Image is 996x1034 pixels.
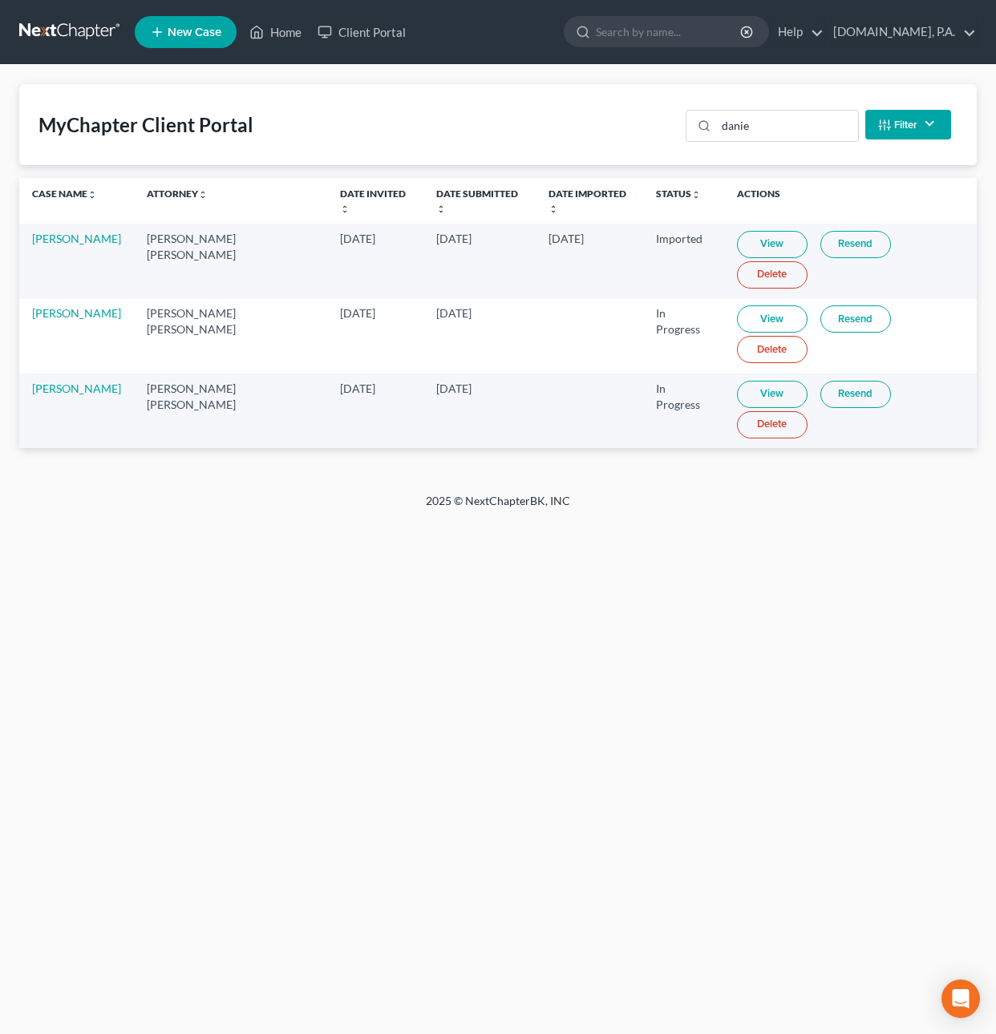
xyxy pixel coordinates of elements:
span: [DATE] [436,232,472,245]
td: [PERSON_NAME] [PERSON_NAME] [134,224,327,298]
a: Resend [820,305,891,333]
a: View [737,305,808,333]
td: [PERSON_NAME] [PERSON_NAME] [134,374,327,448]
i: unfold_more [691,190,701,200]
a: Date Importedunfold_more [549,188,626,213]
span: [DATE] [436,306,472,320]
a: [PERSON_NAME] [32,382,121,395]
td: [PERSON_NAME] [PERSON_NAME] [134,299,327,374]
span: [DATE] [340,306,375,320]
a: Home [241,18,310,46]
div: Open Intercom Messenger [941,979,980,1018]
a: [PERSON_NAME] [32,306,121,320]
a: Statusunfold_more [656,188,701,200]
span: [DATE] [436,382,472,395]
a: Delete [737,336,808,363]
a: [PERSON_NAME] [32,232,121,245]
span: [DATE] [340,232,375,245]
a: Case Nameunfold_more [32,188,97,200]
a: Resend [820,381,891,408]
i: unfold_more [549,204,558,214]
input: Search... [716,111,858,141]
td: Imported [643,224,723,298]
a: Delete [737,411,808,438]
a: Date Submittedunfold_more [436,188,518,213]
span: [DATE] [340,382,375,395]
i: unfold_more [87,190,97,200]
button: Filter [865,110,951,139]
div: MyChapter Client Portal [38,112,253,138]
td: In Progress [643,374,723,448]
i: unfold_more [436,204,446,214]
a: Delete [737,261,808,289]
i: unfold_more [340,204,350,214]
a: Client Portal [310,18,414,46]
a: [DOMAIN_NAME], P.A. [825,18,976,46]
span: [DATE] [549,232,584,245]
a: Date Invitedunfold_more [340,188,406,213]
div: 2025 © NextChapterBK, INC [41,493,955,522]
a: View [737,231,808,258]
span: New Case [168,26,221,38]
a: Attorneyunfold_more [147,188,208,200]
a: Resend [820,231,891,258]
a: Help [770,18,824,46]
input: Search by name... [596,17,743,46]
td: In Progress [643,299,723,374]
a: View [737,381,808,408]
i: unfold_more [198,190,208,200]
th: Actions [724,178,977,224]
